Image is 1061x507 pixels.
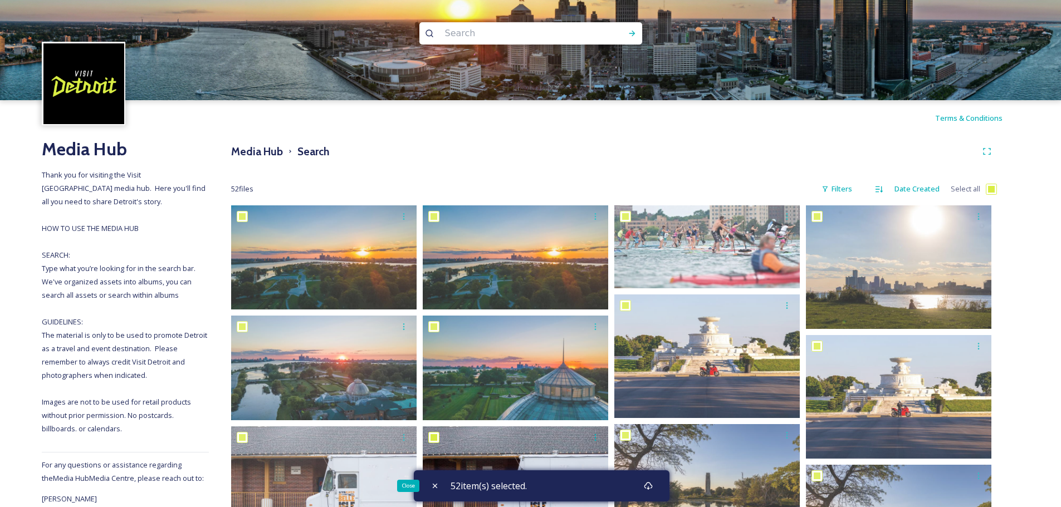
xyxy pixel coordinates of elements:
img: Belle Isle (6).jpg [614,205,800,288]
img: Belle Isle (24).jpg [423,205,608,309]
img: Belle Isle (11).jpg [806,205,991,329]
img: Belle Isle (24).jpg [231,205,417,309]
span: Select all [951,184,980,194]
span: Thank you for visiting the Visit [GEOGRAPHIC_DATA] media hub. Here you'll find all you need to sh... [42,170,209,434]
div: Close [397,480,419,492]
span: Terms & Conditions [935,113,1003,123]
a: Terms & Conditions [935,111,1019,125]
img: Belle Isle (39).jpg [231,316,417,420]
input: Search [439,21,592,46]
img: Belle Isle (17).jpg [423,316,608,420]
h3: Media Hub [231,144,283,160]
span: 52 item(s) selected. [451,479,527,493]
img: VISIT%20DETROIT%20LOGO%20-%20BLACK%20BACKGROUND.png [43,43,124,124]
div: Filters [816,178,858,200]
img: Belle Isle (5).jpg [614,294,800,418]
h2: Media Hub [42,136,209,163]
span: 52 file s [231,184,253,194]
div: Date Created [889,178,945,200]
img: Belle Isle (5).jpg [806,335,991,459]
h3: Search [297,144,329,160]
span: For any questions or assistance regarding the Media Hub Media Centre, please reach out to: [42,460,204,483]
